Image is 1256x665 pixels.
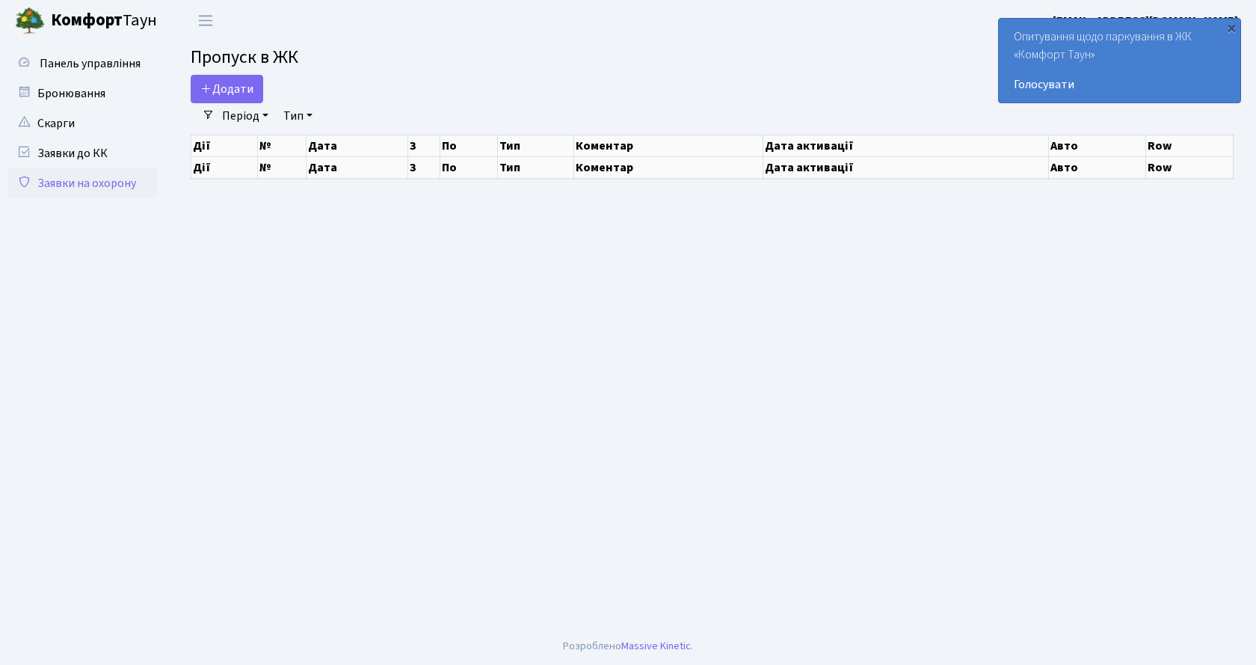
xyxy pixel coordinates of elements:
[191,156,258,178] th: Дії
[1049,135,1146,156] th: Авто
[1049,156,1146,178] th: Авто
[440,156,498,178] th: По
[191,135,258,156] th: Дії
[763,135,1048,156] th: Дата активації
[573,156,763,178] th: Коментар
[307,135,408,156] th: Дата
[7,138,157,168] a: Заявки до КК
[191,44,298,70] span: Пропуск в ЖК
[498,156,574,178] th: Тип
[191,75,263,103] a: Додати
[51,8,157,34] span: Таун
[258,156,307,178] th: №
[200,81,253,97] span: Додати
[258,135,307,156] th: №
[1014,76,1225,94] a: Голосувати
[15,6,45,36] img: logo.png
[1053,12,1238,30] a: [EMAIL_ADDRESS][DOMAIN_NAME]
[1224,20,1239,35] div: ×
[40,55,141,72] span: Панель управління
[51,8,123,32] b: Комфорт
[277,103,318,129] a: Тип
[307,156,408,178] th: Дата
[999,19,1240,102] div: Опитування щодо паркування в ЖК «Комфорт Таун»
[7,79,157,108] a: Бронювання
[498,135,574,156] th: Тип
[573,135,763,156] th: Коментар
[440,135,498,156] th: По
[7,108,157,138] a: Скарги
[7,168,157,198] a: Заявки на охорону
[621,638,691,654] a: Massive Kinetic
[1145,156,1233,178] th: Row
[187,8,224,33] button: Переключити навігацію
[1053,13,1238,29] b: [EMAIL_ADDRESS][DOMAIN_NAME]
[763,156,1048,178] th: Дата активації
[563,638,693,655] div: Розроблено .
[216,103,274,129] a: Період
[407,135,440,156] th: З
[7,49,157,79] a: Панель управління
[407,156,440,178] th: З
[1145,135,1233,156] th: Row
